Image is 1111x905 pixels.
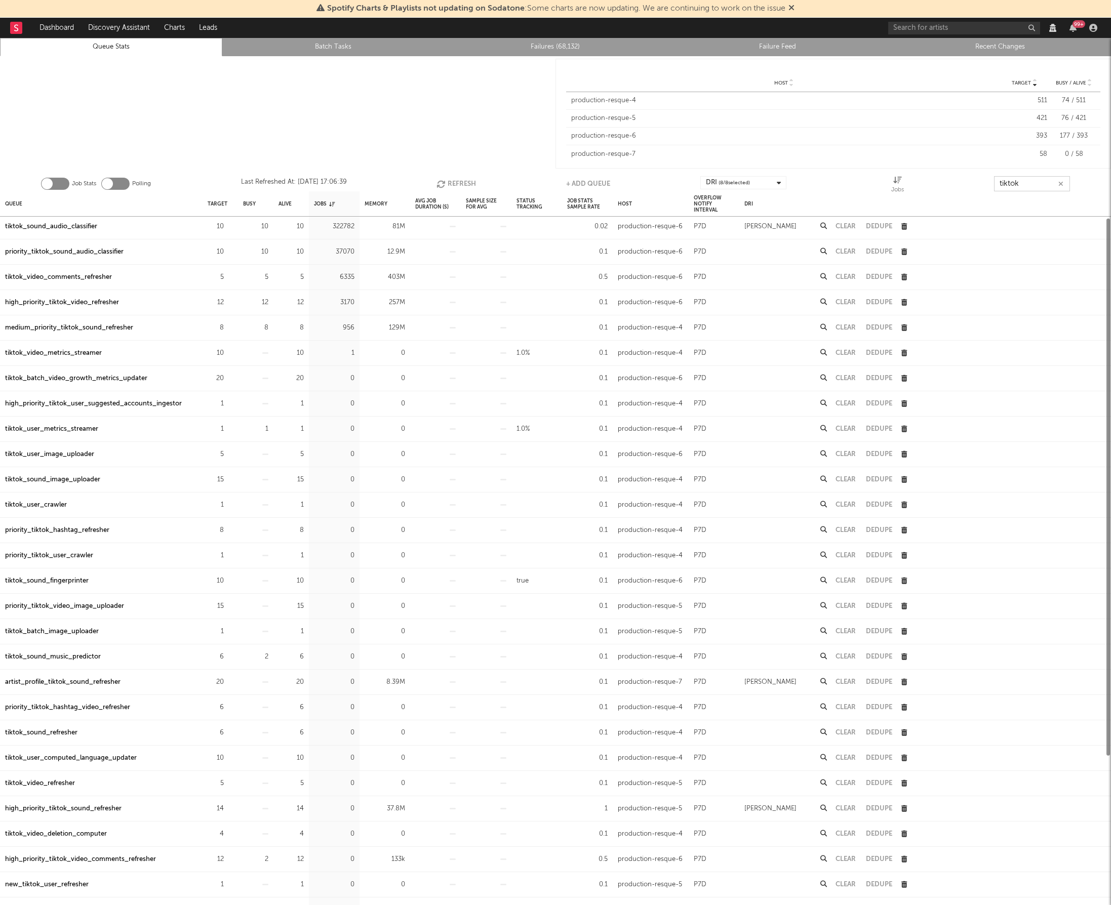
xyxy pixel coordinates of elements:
div: 393 [1002,131,1047,141]
div: 0.1 [567,448,608,461]
button: Refresh [437,176,476,191]
div: P7D [694,474,706,486]
div: 15 [208,474,224,486]
div: P7D [694,347,706,359]
div: 12 [279,297,304,309]
div: production-resque-6 [618,221,683,233]
button: Dedupe [866,426,892,432]
button: Clear [836,805,856,812]
div: 0 [365,550,405,562]
div: priority_tiktok_user_crawler [5,550,93,562]
div: 74 / 511 [1052,96,1095,106]
div: production-resque-6 [618,575,683,587]
div: 0.1 [567,575,608,587]
div: 81M [365,221,405,233]
div: Host [618,193,632,215]
div: 1 [208,423,224,435]
button: Dedupe [866,603,892,609]
button: Dedupe [866,527,892,533]
div: 10 [279,221,304,233]
label: Polling [132,178,151,190]
div: 5 [208,271,224,283]
div: production-resque-4 [618,423,683,435]
div: priority_tiktok_video_image_uploader [5,600,124,612]
div: 0 [314,575,354,587]
button: Clear [836,223,856,230]
a: tiktok_sound_fingerprinter [5,575,89,587]
button: Clear [836,249,856,255]
div: Overflow Notify Interval [694,193,734,215]
div: P7D [694,651,706,663]
div: 10 [208,221,224,233]
div: 1.0% [517,347,530,359]
input: Search for artists [888,22,1040,34]
div: production-resque-6 [618,246,683,258]
div: tiktok_sound_music_predictor [5,651,101,663]
div: 58 [1002,149,1047,159]
div: P7D [694,575,706,587]
span: Host [774,80,788,86]
div: production-resque-4 [618,322,683,334]
div: 1 [279,499,304,511]
a: tiktok_batch_image_uploader [5,626,99,638]
div: P7D [694,423,706,435]
div: 0 [314,448,354,461]
div: 0.1 [567,398,608,410]
a: tiktok_user_image_uploader [5,448,94,461]
div: P7D [694,499,706,511]
div: P7D [694,322,706,334]
div: medium_priority_tiktok_sound_refresher [5,322,133,334]
div: 6 [208,651,224,663]
div: P7D [694,448,706,461]
a: tiktok_video_deletion_computer [5,828,107,840]
a: high_priority_tiktok_video_comments_refresher [5,853,156,866]
div: tiktok_sound_image_uploader [5,474,100,486]
div: 0 [365,575,405,587]
span: Spotify Charts & Playlists not updating on Sodatone [327,5,525,13]
a: tiktok_user_crawler [5,499,67,511]
a: new_tiktok_user_refresher [5,879,89,891]
div: production-resque-4 [618,651,683,663]
div: 8 [208,322,224,334]
div: 0.1 [567,373,608,385]
div: 6335 [314,271,354,283]
div: P7D [694,524,706,537]
div: 1 [279,550,304,562]
div: P7D [694,271,706,283]
div: 257M [365,297,405,309]
div: production-resque-5 [618,626,682,638]
button: Clear [836,729,856,736]
div: 0.1 [567,423,608,435]
div: 0 [314,600,354,612]
div: 8 [243,322,268,334]
div: production-resque-4 [618,499,683,511]
div: priority_tiktok_hashtag_video_refresher [5,702,130,714]
button: Clear [836,704,856,711]
button: Dedupe [866,324,892,331]
div: 0 [365,423,405,435]
a: high_priority_tiktok_user_suggested_accounts_ingestor [5,398,182,410]
div: P7D [694,373,706,385]
button: Clear [836,375,856,382]
div: 0 [365,600,405,612]
button: Dedupe [866,249,892,255]
div: 10 [208,246,224,258]
div: production-resque-6 [618,297,683,309]
div: 0 [314,474,354,486]
button: Clear [836,603,856,609]
div: 10 [279,347,304,359]
span: : Some charts are now updating. We are continuing to work on the issue [327,5,785,13]
div: production-resque-5 [571,113,997,124]
div: 20 [279,676,304,688]
div: 15 [208,600,224,612]
a: tiktok_user_metrics_streamer [5,423,98,435]
button: Dedupe [866,653,892,660]
div: Jobs [891,176,904,195]
div: 10 [279,246,304,258]
div: 0.1 [567,246,608,258]
div: 20 [208,373,224,385]
button: Dedupe [866,350,892,356]
div: Queue [5,193,22,215]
